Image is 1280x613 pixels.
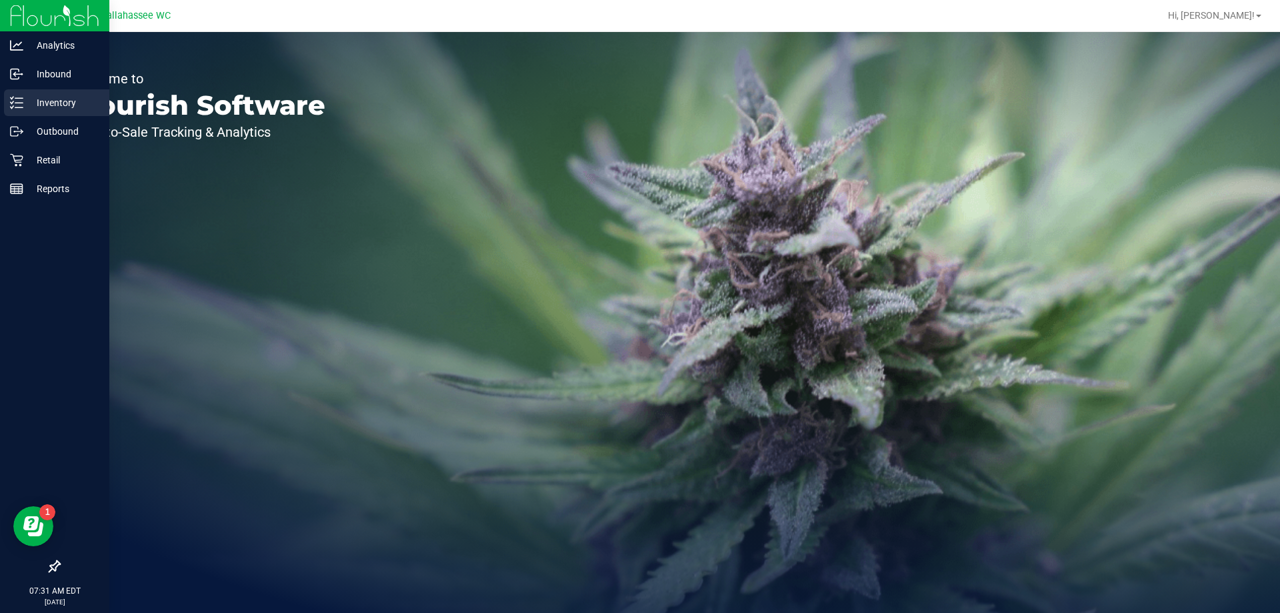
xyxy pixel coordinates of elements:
[6,585,103,597] p: 07:31 AM EDT
[39,504,55,520] iframe: Resource center unread badge
[10,182,23,195] inline-svg: Reports
[10,67,23,81] inline-svg: Inbound
[101,10,171,21] span: Tallahassee WC
[13,506,53,546] iframe: Resource center
[6,597,103,607] p: [DATE]
[23,181,103,197] p: Reports
[23,66,103,82] p: Inbound
[23,37,103,53] p: Analytics
[72,92,325,119] p: Flourish Software
[72,125,325,139] p: Seed-to-Sale Tracking & Analytics
[10,96,23,109] inline-svg: Inventory
[10,153,23,167] inline-svg: Retail
[23,95,103,111] p: Inventory
[10,125,23,138] inline-svg: Outbound
[23,123,103,139] p: Outbound
[10,39,23,52] inline-svg: Analytics
[1168,10,1255,21] span: Hi, [PERSON_NAME]!
[23,152,103,168] p: Retail
[72,72,325,85] p: Welcome to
